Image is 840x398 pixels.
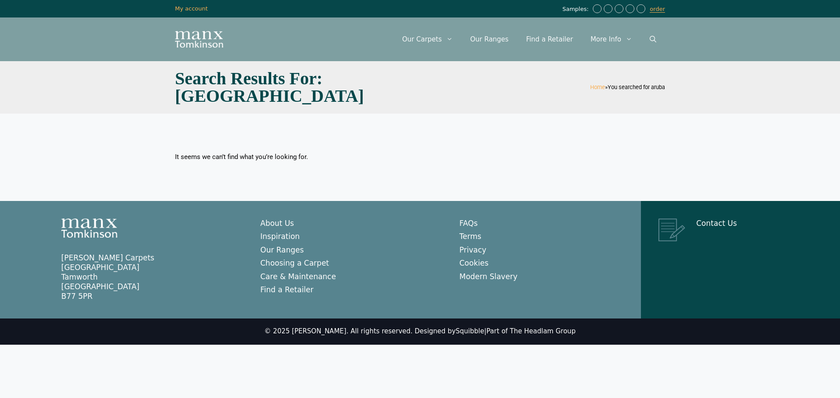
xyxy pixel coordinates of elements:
a: Home [590,84,605,90]
p: [PERSON_NAME] Carpets [GEOGRAPHIC_DATA] Tamworth [GEOGRAPHIC_DATA] B77 5PR [61,253,243,301]
a: Our Ranges [462,26,518,52]
a: Terms [459,232,481,241]
a: Part of The Headlam Group [486,327,576,335]
a: Inspiration [260,232,300,241]
a: Modern Slavery [459,272,518,281]
a: FAQs [459,219,478,228]
a: Privacy [459,246,486,254]
a: Our Carpets [393,26,462,52]
a: Our Ranges [260,246,304,254]
a: Squibble [456,327,484,335]
div: It seems we can’t find what you’re looking for. [175,153,413,162]
a: Open Search Bar [641,26,665,52]
a: Choosing a Carpet [260,259,329,267]
nav: Primary [393,26,665,52]
a: Contact Us [696,219,737,228]
div: © 2025 [PERSON_NAME]. All rights reserved. Designed by | [264,327,575,336]
a: More Info [582,26,641,52]
a: About Us [260,219,294,228]
a: Cookies [459,259,489,267]
h1: Search Results for: [GEOGRAPHIC_DATA] [175,70,416,105]
img: Manx Tomkinson [175,31,223,48]
img: Manx Tomkinson Logo [61,218,117,238]
a: Find a Retailer [517,26,581,52]
span: Samples: [562,6,591,13]
span: » [590,84,665,90]
a: Find a Retailer [260,285,314,294]
a: My account [175,5,208,12]
a: order [650,6,665,13]
span: You searched for aruba [608,84,665,90]
a: Care & Maintenance [260,272,336,281]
